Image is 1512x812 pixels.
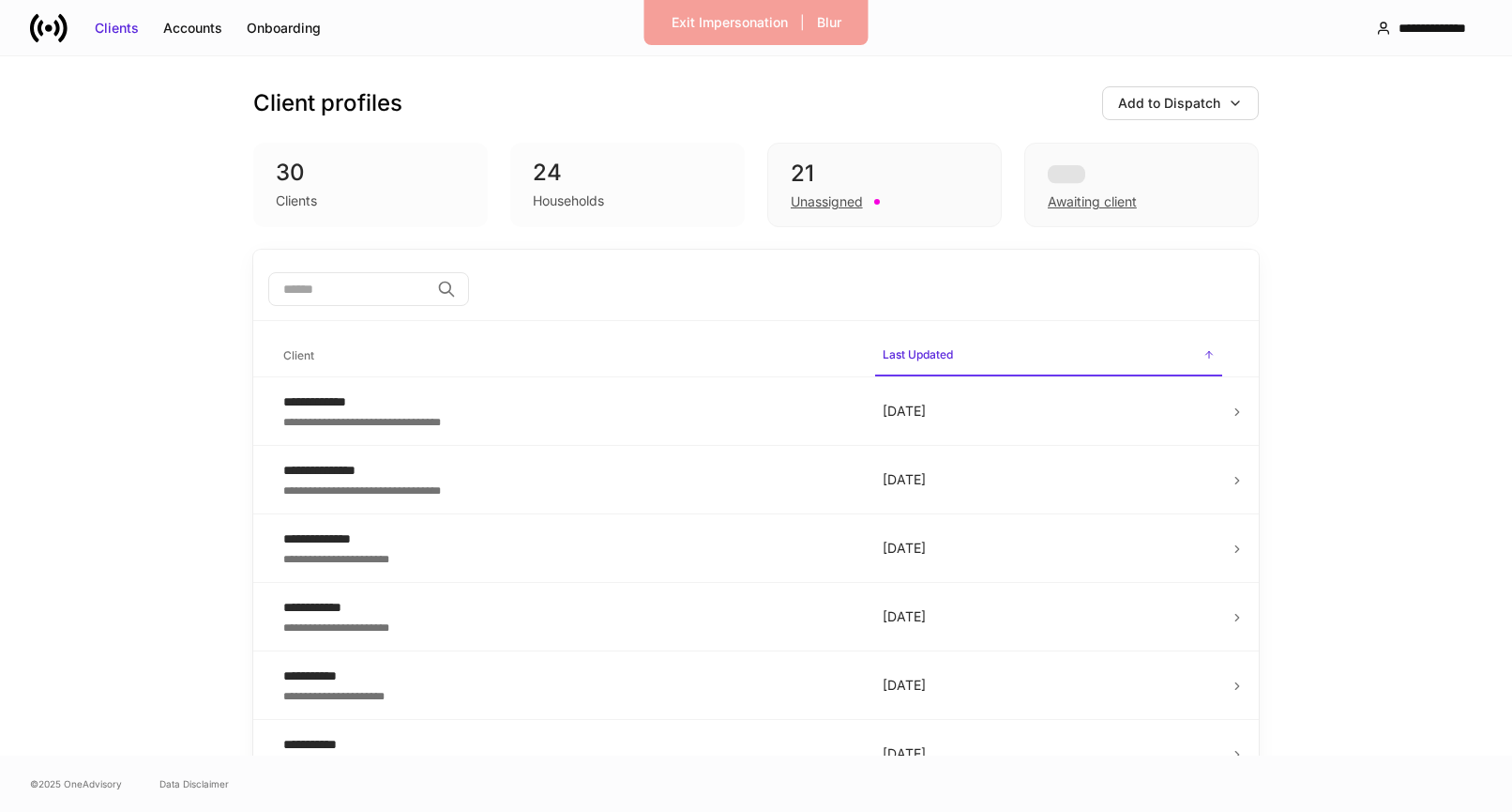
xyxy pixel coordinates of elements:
[533,158,722,188] div: 24
[253,88,402,118] h3: Client profiles
[283,346,314,364] h6: Client
[791,192,863,211] div: Unassigned
[883,345,953,363] h6: Last Updated
[159,776,229,791] a: Data Disclaimer
[151,13,234,43] button: Accounts
[247,19,321,38] div: Onboarding
[276,158,465,188] div: 30
[659,8,800,38] button: Exit Impersonation
[1102,86,1259,120] button: Add to Dispatch
[805,8,854,38] button: Blur
[163,19,222,38] div: Accounts
[276,192,317,210] div: Clients
[83,13,151,43] button: Clients
[1024,143,1259,227] div: Awaiting client
[875,336,1222,376] span: Last Updated
[533,192,604,210] div: Households
[234,13,333,43] button: Onboarding
[791,159,978,189] div: 21
[767,143,1002,227] div: 21Unassigned
[883,607,1215,626] p: [DATE]
[1048,192,1137,211] div: Awaiting client
[883,676,1215,695] p: [DATE]
[883,744,1215,763] p: [DATE]
[883,539,1215,558] p: [DATE]
[95,19,139,38] div: Clients
[1118,94,1220,113] div: Add to Dispatch
[817,13,841,32] div: Blur
[672,13,788,32] div: Exit Impersonation
[883,402,1215,421] p: [DATE]
[30,776,122,791] span: © 2025 OneAdvisory
[883,470,1215,489] p: [DATE]
[276,337,860,375] span: Client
